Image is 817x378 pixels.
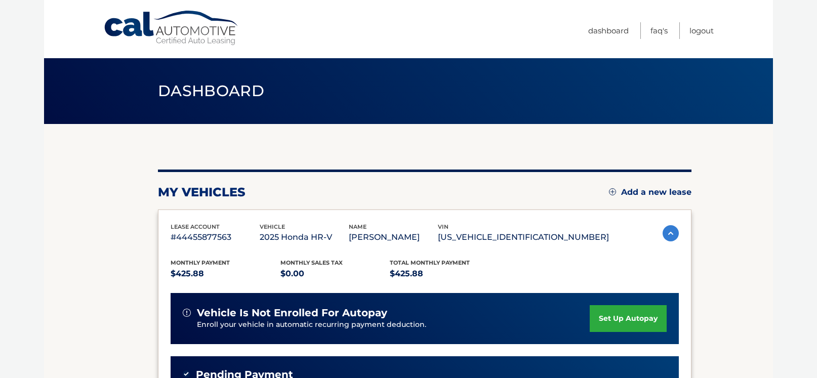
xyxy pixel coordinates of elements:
[171,223,220,230] span: lease account
[158,81,264,100] span: Dashboard
[280,267,390,281] p: $0.00
[609,188,616,195] img: add.svg
[158,185,246,200] h2: my vehicles
[183,309,191,317] img: alert-white.svg
[390,259,470,266] span: Total Monthly Payment
[171,230,260,244] p: #44455877563
[609,187,691,197] a: Add a new lease
[438,223,448,230] span: vin
[590,305,667,332] a: set up autopay
[689,22,714,39] a: Logout
[280,259,343,266] span: Monthly sales Tax
[171,259,230,266] span: Monthly Payment
[588,22,629,39] a: Dashboard
[260,230,349,244] p: 2025 Honda HR-V
[197,307,387,319] span: vehicle is not enrolled for autopay
[260,223,285,230] span: vehicle
[438,230,609,244] p: [US_VEHICLE_IDENTIFICATION_NUMBER]
[349,230,438,244] p: [PERSON_NAME]
[349,223,366,230] span: name
[183,370,190,377] img: check-green.svg
[663,225,679,241] img: accordion-active.svg
[171,267,280,281] p: $425.88
[103,10,240,46] a: Cal Automotive
[390,267,500,281] p: $425.88
[197,319,590,330] p: Enroll your vehicle in automatic recurring payment deduction.
[650,22,668,39] a: FAQ's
